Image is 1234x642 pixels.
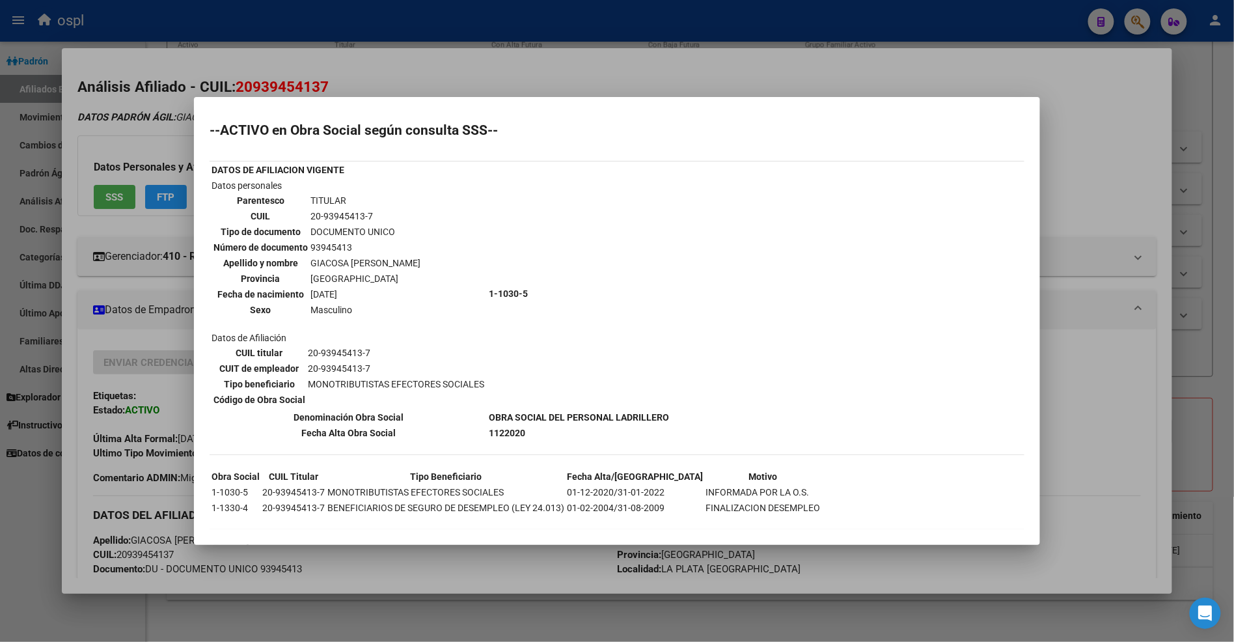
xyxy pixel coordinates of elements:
[566,469,704,484] th: Fecha Alta/[GEOGRAPHIC_DATA]
[212,165,344,175] b: DATOS DE AFILIACION VIGENTE
[213,193,308,208] th: Parentesco
[705,469,821,484] th: Motivo
[310,193,421,208] td: TITULAR
[211,485,260,499] td: 1-1030-5
[489,412,669,423] b: OBRA SOCIAL DEL PERSONAL LADRILLERO
[213,209,308,223] th: CUIL
[213,377,306,391] th: Tipo beneficiario
[213,272,308,286] th: Provincia
[211,410,487,425] th: Denominación Obra Social
[489,288,528,299] b: 1-1030-5
[327,501,565,515] td: BENEFICIARIOS DE SEGURO DE DESEMPLEO (LEY 24.013)
[705,485,821,499] td: INFORMADA POR LA O.S.
[489,428,525,438] b: 1122020
[327,485,565,499] td: MONOTRIBUTISTAS EFECTORES SOCIALES
[213,240,308,255] th: Número de documento
[307,377,485,391] td: MONOTRIBUTISTAS EFECTORES SOCIALES
[705,501,821,515] td: FINALIZACION DESEMPLEO
[213,393,306,407] th: Código de Obra Social
[310,272,421,286] td: [GEOGRAPHIC_DATA]
[327,469,565,484] th: Tipo Beneficiario
[307,361,485,376] td: 20-93945413-7
[307,346,485,360] td: 20-93945413-7
[211,178,487,409] td: Datos personales Datos de Afiliación
[310,209,421,223] td: 20-93945413-7
[210,124,1024,137] h2: --ACTIVO en Obra Social según consulta SSS--
[213,303,308,317] th: Sexo
[310,287,421,301] td: [DATE]
[213,346,306,360] th: CUIL titular
[1190,598,1221,629] div: Open Intercom Messenger
[211,426,487,440] th: Fecha Alta Obra Social
[566,485,704,499] td: 01-12-2020/31-01-2022
[213,256,308,270] th: Apellido y nombre
[211,469,260,484] th: Obra Social
[213,361,306,376] th: CUIT de empleador
[262,469,325,484] th: CUIL Titular
[213,225,308,239] th: Tipo de documento
[262,485,325,499] td: 20-93945413-7
[262,501,325,515] td: 20-93945413-7
[310,303,421,317] td: Masculino
[310,256,421,270] td: GIACOSA [PERSON_NAME]
[310,240,421,255] td: 93945413
[213,287,308,301] th: Fecha de nacimiento
[310,225,421,239] td: DOCUMENTO UNICO
[566,501,704,515] td: 01-02-2004/31-08-2009
[211,501,260,515] td: 1-1330-4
